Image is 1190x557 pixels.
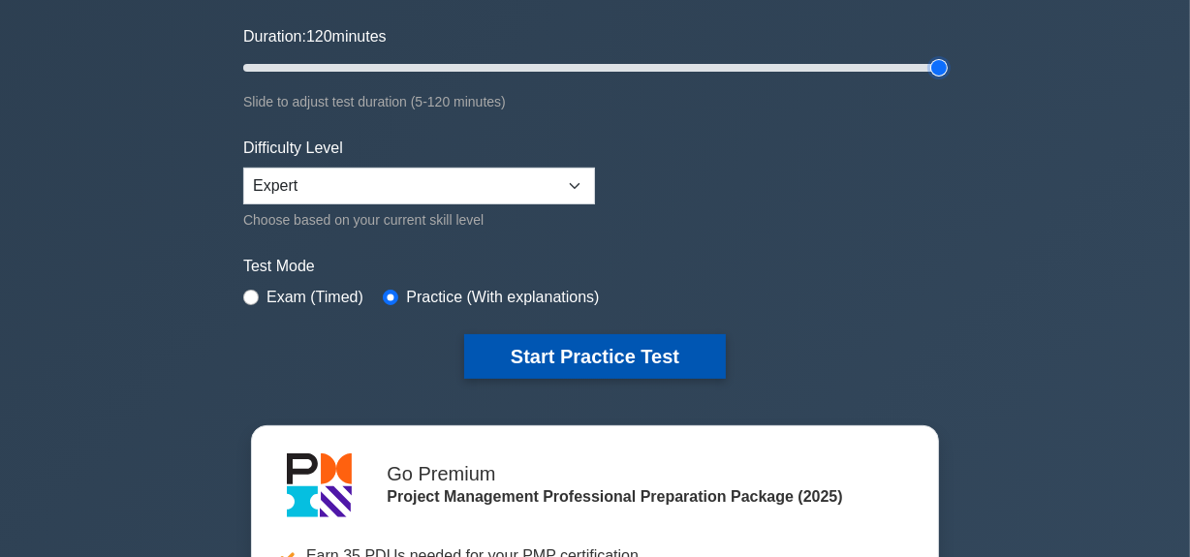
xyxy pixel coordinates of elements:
[243,90,947,113] div: Slide to adjust test duration (5-120 minutes)
[243,25,387,48] label: Duration: minutes
[243,255,947,278] label: Test Mode
[266,286,363,309] label: Exam (Timed)
[306,28,332,45] span: 120
[243,137,343,160] label: Difficulty Level
[464,334,726,379] button: Start Practice Test
[406,286,599,309] label: Practice (With explanations)
[243,208,595,232] div: Choose based on your current skill level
